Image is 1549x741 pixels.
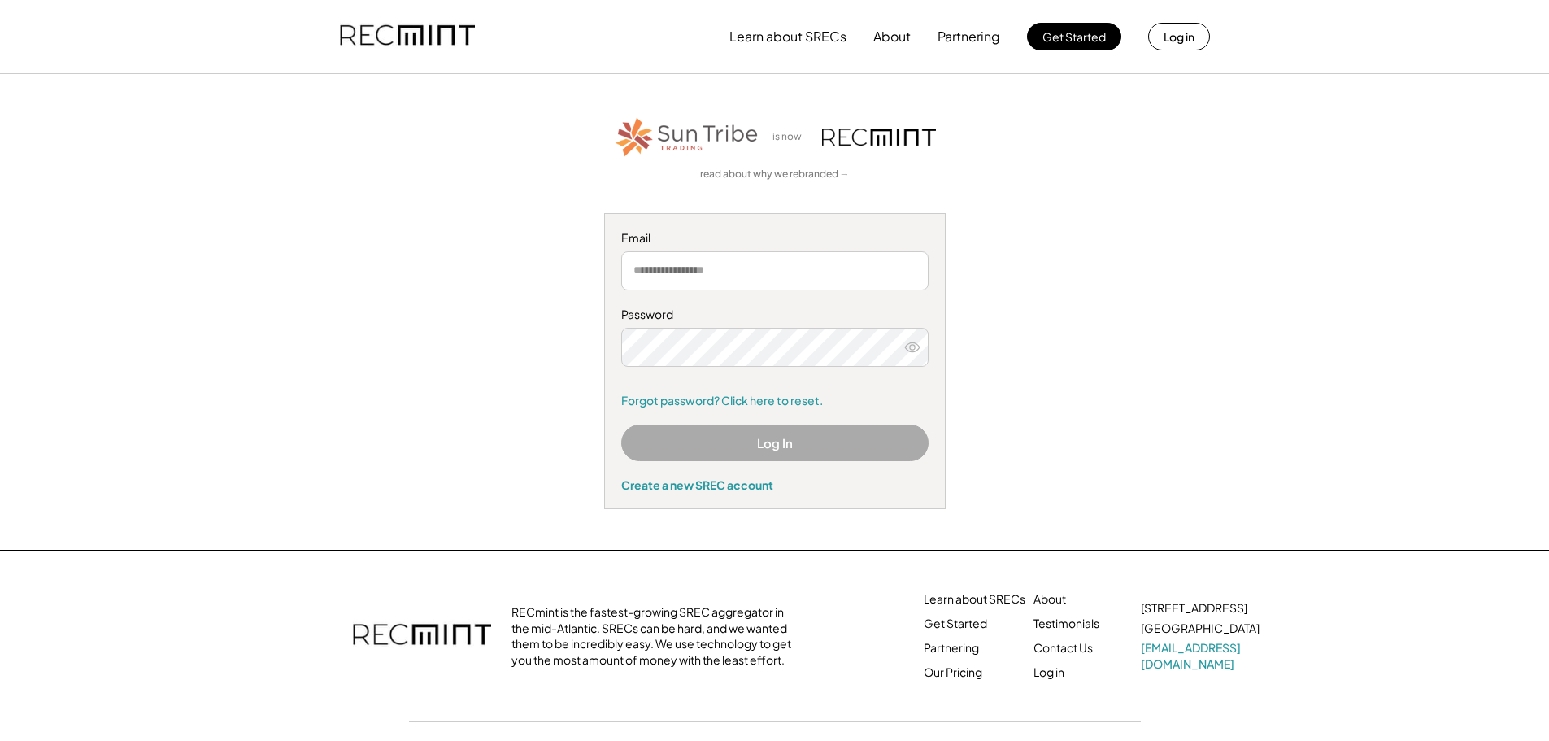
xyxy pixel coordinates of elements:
[621,230,929,246] div: Email
[1033,616,1099,632] a: Testimonials
[621,393,929,409] a: Forgot password? Click here to reset.
[822,129,936,146] img: recmint-logotype%403x.png
[340,9,475,64] img: recmint-logotype%403x.png
[924,640,979,656] a: Partnering
[1033,640,1093,656] a: Contact Us
[1141,640,1263,672] a: [EMAIL_ADDRESS][DOMAIN_NAME]
[1148,23,1210,50] button: Log in
[924,665,982,681] a: Our Pricing
[768,130,814,144] div: is now
[353,608,491,665] img: recmint-logotype%403x.png
[1033,591,1066,608] a: About
[1141,600,1247,617] div: [STREET_ADDRESS]
[938,20,1000,53] button: Partnering
[621,307,929,323] div: Password
[729,20,846,53] button: Learn about SRECs
[511,604,800,668] div: RECmint is the fastest-growing SREC aggregator in the mid-Atlantic. SRECs can be hard, and we wan...
[621,477,929,492] div: Create a new SREC account
[621,425,929,461] button: Log In
[873,20,911,53] button: About
[924,591,1025,608] a: Learn about SRECs
[700,168,850,181] a: read about why we rebranded →
[924,616,987,632] a: Get Started
[1033,665,1064,681] a: Log in
[614,115,760,159] img: STT_Horizontal_Logo%2B-%2BColor.png
[1027,23,1121,50] button: Get Started
[1141,621,1260,637] div: [GEOGRAPHIC_DATA]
